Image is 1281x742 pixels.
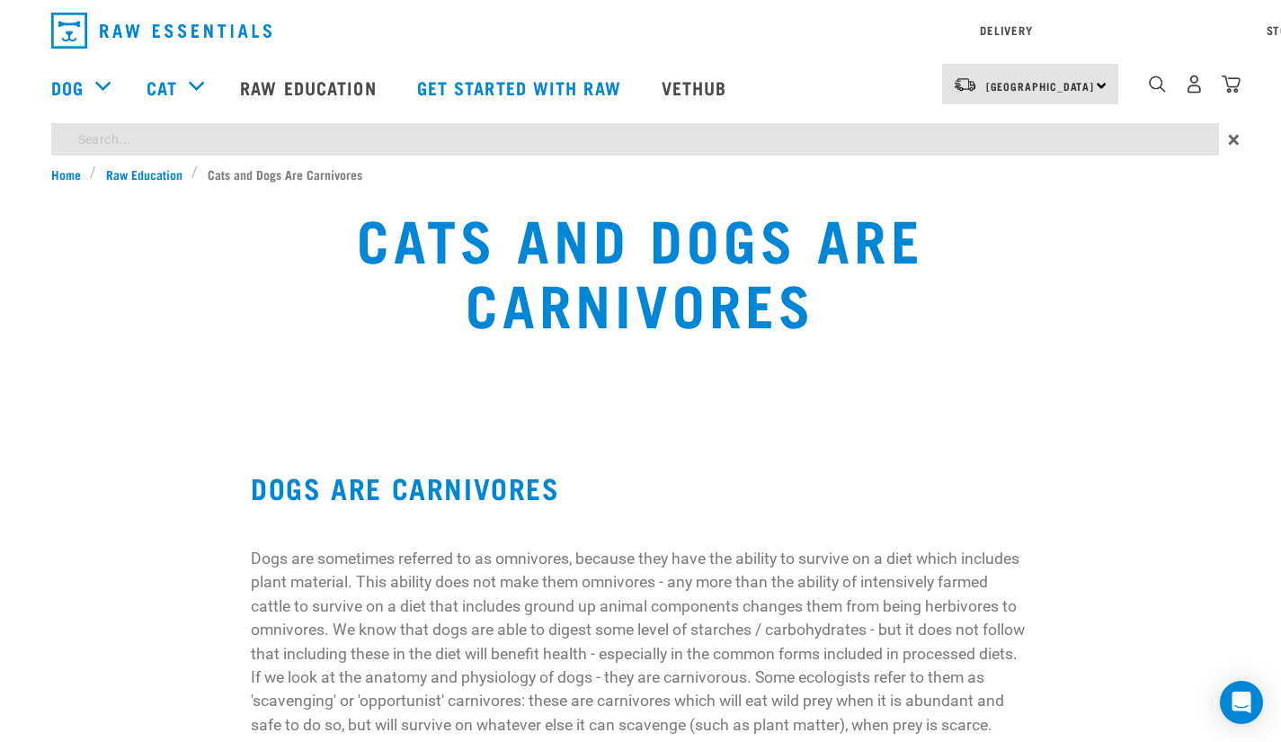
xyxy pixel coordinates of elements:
a: Vethub [644,51,750,123]
a: Cat [147,74,177,101]
h2: DOGS ARE CARNIVORES [251,471,1030,504]
nav: breadcrumbs [51,165,1231,183]
a: Raw Education [222,51,398,123]
span: × [1228,123,1240,156]
span: [GEOGRAPHIC_DATA] [986,83,1095,89]
nav: dropdown navigation [37,5,1245,56]
a: Home [51,165,91,183]
img: home-icon-1@2x.png [1149,76,1166,93]
a: Get started with Raw [399,51,644,123]
div: Open Intercom Messenger [1220,681,1263,724]
input: Search... [51,123,1219,156]
img: Raw Essentials Logo [51,13,271,49]
img: home-icon@2x.png [1222,75,1241,94]
img: user.png [1185,75,1204,94]
a: Delivery [980,27,1032,33]
h1: Cats and Dogs Are Carnivores [246,205,1036,335]
span: Raw Education [106,165,182,183]
a: Dog [51,74,84,101]
img: van-moving.png [953,76,977,93]
a: Raw Education [96,165,191,183]
span: Home [51,165,81,183]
